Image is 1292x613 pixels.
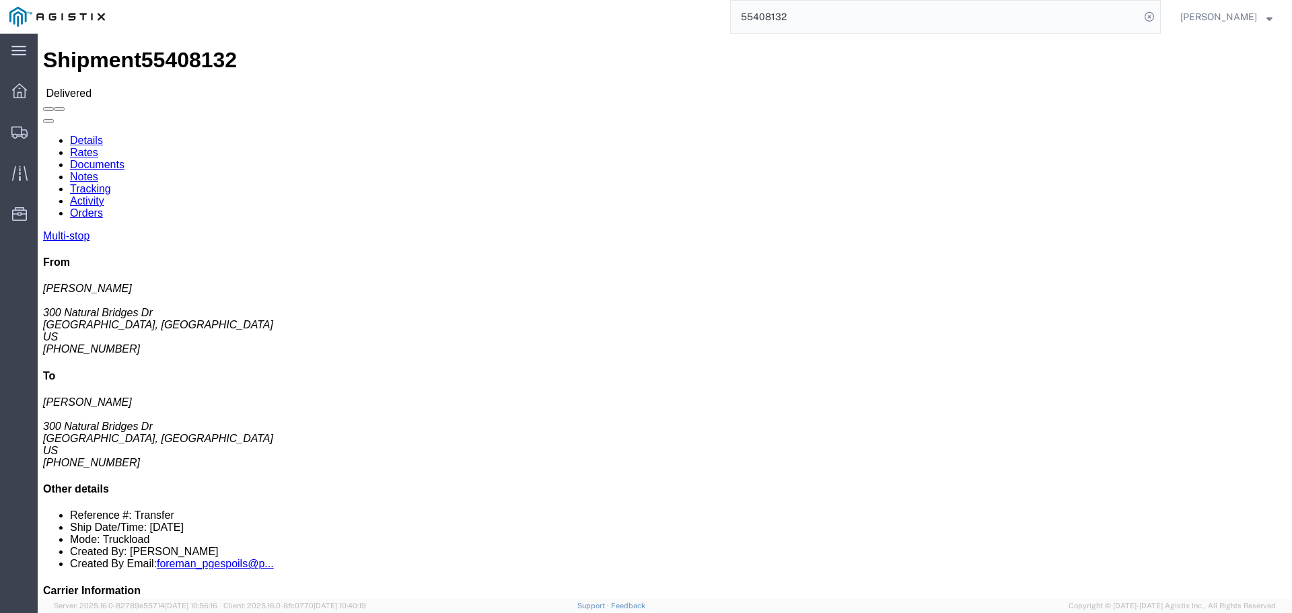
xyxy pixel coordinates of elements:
[577,602,611,610] a: Support
[1069,600,1276,612] span: Copyright © [DATE]-[DATE] Agistix Inc., All Rights Reserved
[611,602,645,610] a: Feedback
[731,1,1140,33] input: Search for shipment number, reference number
[54,602,217,610] span: Server: 2025.16.0-82789e55714
[314,602,366,610] span: [DATE] 10:40:19
[9,7,105,27] img: logo
[38,34,1292,599] iframe: FS Legacy Container
[223,602,366,610] span: Client: 2025.16.0-8fc0770
[1180,9,1257,24] span: Eli Amezcua
[1180,9,1273,25] button: [PERSON_NAME]
[165,602,217,610] span: [DATE] 10:56:16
